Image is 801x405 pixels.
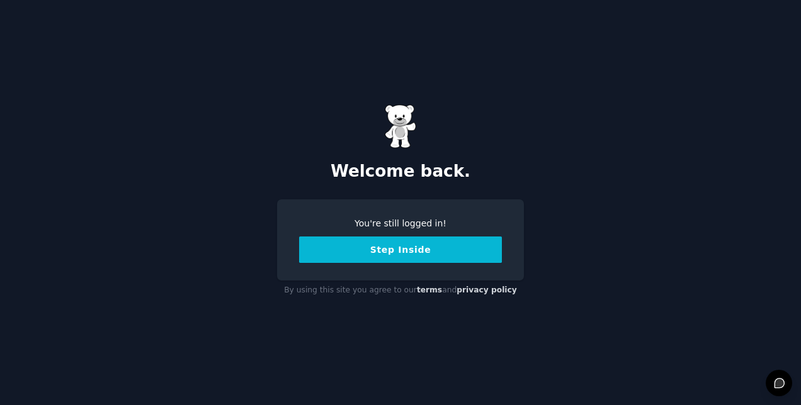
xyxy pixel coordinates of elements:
[457,286,517,294] a: privacy policy
[299,245,502,255] a: Step Inside
[299,217,502,230] div: You're still logged in!
[417,286,442,294] a: terms
[299,236,502,263] button: Step Inside
[277,162,524,182] h2: Welcome back.
[385,104,416,148] img: Gummy Bear
[277,280,524,301] div: By using this site you agree to our and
